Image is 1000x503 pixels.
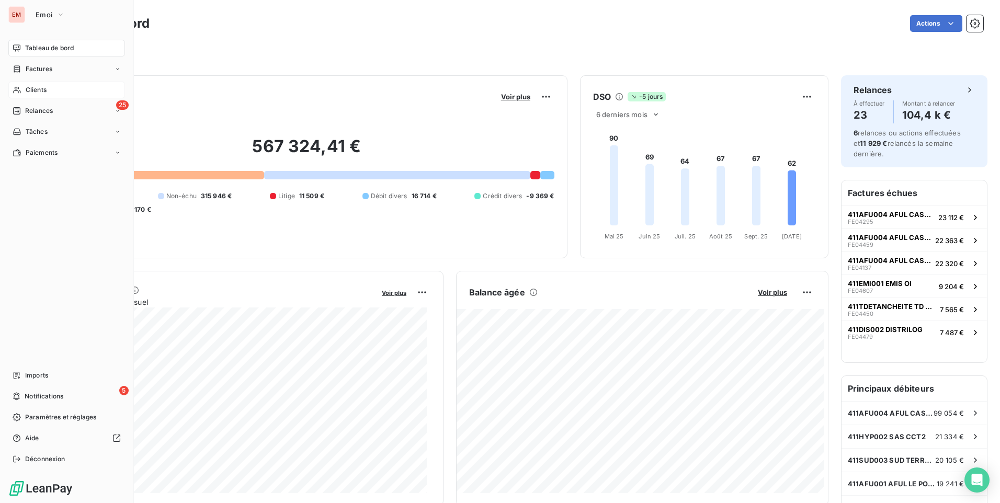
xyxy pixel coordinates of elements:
span: relances ou actions effectuées et relancés la semaine dernière. [854,129,961,158]
button: 411AFU004 AFUL CASABONAFE0445922 363 € [842,228,987,251]
span: Voir plus [382,289,406,296]
span: 20 105 € [935,456,964,464]
tspan: Sept. 25 [744,233,768,240]
h4: 104,4 k € [902,107,956,123]
span: 7 487 € [940,328,964,337]
span: -9 369 € [526,191,554,201]
span: Clients [26,85,47,95]
span: 411DIS002 DISTRILOG [848,325,923,334]
button: Voir plus [755,288,790,297]
span: 23 112 € [938,213,964,222]
a: Aide [8,430,125,447]
span: 11 929 € [860,139,887,147]
span: FE04450 [848,311,873,317]
span: 99 054 € [934,409,964,417]
span: Déconnexion [25,454,65,464]
span: 411AFU004 AFUL CASABONA [848,233,931,242]
button: 411AFU004 AFUL CASABONAFE0429523 112 € [842,205,987,228]
span: 411AFU004 AFUL CASABONA [848,210,934,219]
span: Débit divers [371,191,407,201]
span: 7 565 € [940,305,964,314]
span: Voir plus [758,288,787,296]
span: 6 derniers mois [596,110,647,119]
span: Litige [278,191,295,201]
span: 19 241 € [937,479,964,488]
span: 411AFU001 AFUL LE PORT SACRE COEUR [848,479,937,488]
button: 411EMI001 EMIS OIFE046079 204 € [842,275,987,298]
img: Logo LeanPay [8,480,73,497]
button: Actions [910,15,962,32]
span: FE04137 [848,265,871,271]
span: 22 320 € [935,259,964,268]
span: 411SUD003 SUD TERRASSEMENT [848,456,935,464]
span: Tableau de bord [25,43,74,53]
span: Aide [25,433,39,443]
h2: 567 324,41 € [59,136,554,167]
span: 22 363 € [935,236,964,245]
button: Voir plus [498,92,533,101]
span: FE04295 [848,219,873,225]
tspan: Août 25 [709,233,732,240]
span: 16 714 € [412,191,437,201]
h6: DSO [593,90,611,103]
span: 11 509 € [299,191,324,201]
span: Tâches [26,127,48,136]
span: Chiffre d'affaires mensuel [59,296,374,307]
h4: 23 [854,107,885,123]
span: Montant à relancer [902,100,956,107]
span: 411HYP002 SAS CCT2 [848,432,926,441]
h6: Relances [854,84,892,96]
span: 21 334 € [935,432,964,441]
button: 411TDETANCHEITE TD ETANCHEITEFE044507 565 € [842,298,987,321]
span: 5 [119,386,129,395]
span: Emoi [36,10,52,19]
h6: Principaux débiteurs [842,376,987,401]
button: 411DIS002 DISTRILOGFE044797 487 € [842,321,987,344]
h6: Factures échues [842,180,987,205]
span: 411TDETANCHEITE TD ETANCHEITE [848,302,936,311]
span: Imports [25,371,48,380]
tspan: [DATE] [782,233,802,240]
span: Notifications [25,392,63,401]
button: 411AFU004 AFUL CASABONAFE0413722 320 € [842,251,987,275]
tspan: Mai 25 [604,233,623,240]
span: Paiements [26,148,58,157]
div: Open Intercom Messenger [964,467,990,493]
span: Paramètres et réglages [25,413,96,422]
span: Factures [26,64,52,74]
span: 25 [116,100,129,110]
button: Voir plus [379,288,410,297]
span: -170 € [131,205,151,214]
span: À effectuer [854,100,885,107]
span: 315 946 € [201,191,232,201]
span: Voir plus [501,93,530,101]
span: FE04607 [848,288,873,294]
span: 6 [854,129,858,137]
tspan: Juil. 25 [675,233,696,240]
h6: Balance âgée [469,286,525,299]
span: 411AFU004 AFUL CASABONA [848,256,931,265]
tspan: Juin 25 [639,233,660,240]
span: FE04459 [848,242,873,248]
span: Crédit divers [483,191,522,201]
div: EM [8,6,25,23]
span: 411AFU004 AFUL CASABONA [848,409,934,417]
span: Non-échu [166,191,197,201]
span: -5 jours [628,92,666,101]
span: 411EMI001 EMIS OI [848,279,912,288]
span: 9 204 € [939,282,964,291]
span: Relances [25,106,53,116]
span: FE04479 [848,334,873,340]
